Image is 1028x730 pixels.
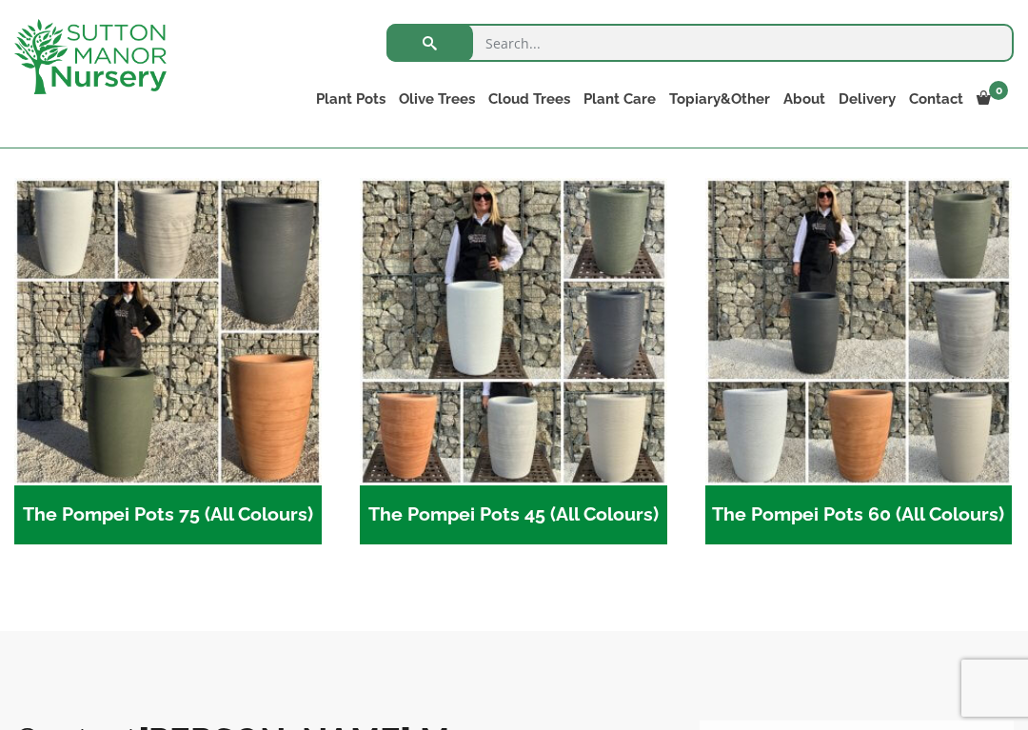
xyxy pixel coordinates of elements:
[360,178,667,485] img: The Pompei Pots 45 (All Colours)
[777,86,832,112] a: About
[705,178,1013,485] img: The Pompei Pots 60 (All Colours)
[14,178,322,485] img: The Pompei Pots 75 (All Colours)
[14,485,322,544] h2: The Pompei Pots 75 (All Colours)
[309,86,392,112] a: Plant Pots
[577,86,662,112] a: Plant Care
[662,86,777,112] a: Topiary&Other
[989,81,1008,100] span: 0
[970,86,1014,112] a: 0
[705,485,1013,544] h2: The Pompei Pots 60 (All Colours)
[902,86,970,112] a: Contact
[14,19,167,94] img: logo
[482,86,577,112] a: Cloud Trees
[705,178,1013,543] a: Visit product category The Pompei Pots 60 (All Colours)
[360,485,667,544] h2: The Pompei Pots 45 (All Colours)
[360,178,667,543] a: Visit product category The Pompei Pots 45 (All Colours)
[392,86,482,112] a: Olive Trees
[386,24,1014,62] input: Search...
[14,178,322,543] a: Visit product category The Pompei Pots 75 (All Colours)
[832,86,902,112] a: Delivery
